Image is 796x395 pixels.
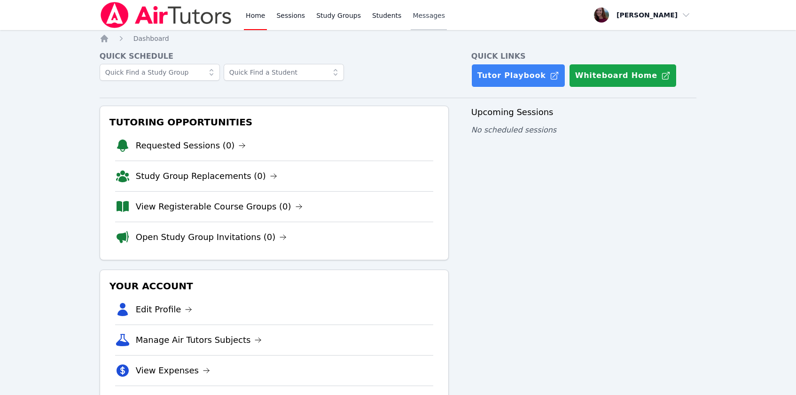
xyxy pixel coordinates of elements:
[136,333,262,347] a: Manage Air Tutors Subjects
[100,64,220,81] input: Quick Find a Study Group
[133,35,169,42] span: Dashboard
[136,231,287,244] a: Open Study Group Invitations (0)
[471,51,696,62] h4: Quick Links
[100,51,449,62] h4: Quick Schedule
[100,34,697,43] nav: Breadcrumb
[136,303,193,316] a: Edit Profile
[136,139,246,152] a: Requested Sessions (0)
[224,64,344,81] input: Quick Find a Student
[471,106,696,119] h3: Upcoming Sessions
[133,34,169,43] a: Dashboard
[471,125,556,134] span: No scheduled sessions
[136,170,277,183] a: Study Group Replacements (0)
[569,64,677,87] button: Whiteboard Home
[136,200,303,213] a: View Registerable Course Groups (0)
[413,11,445,20] span: Messages
[471,64,565,87] a: Tutor Playbook
[108,114,441,131] h3: Tutoring Opportunities
[100,2,233,28] img: Air Tutors
[136,364,210,377] a: View Expenses
[108,278,441,294] h3: Your Account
